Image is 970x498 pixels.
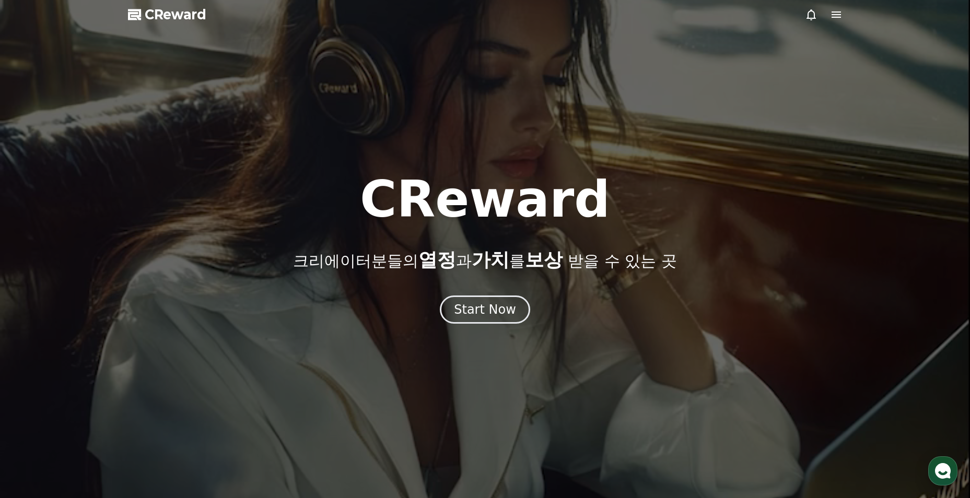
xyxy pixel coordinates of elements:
[145,6,206,23] span: CReward
[128,6,206,23] a: CReward
[418,249,456,270] span: 열정
[360,174,610,224] h1: CReward
[293,250,676,270] p: 크리에이터분들의 과 를 받을 수 있는 곳
[454,301,516,318] div: Start Now
[440,306,530,316] a: Start Now
[440,295,530,324] button: Start Now
[472,249,509,270] span: 가치
[525,249,563,270] span: 보상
